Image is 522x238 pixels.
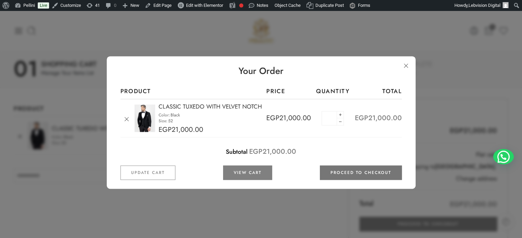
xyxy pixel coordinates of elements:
[355,113,368,123] span: EGP
[120,166,175,180] a: Update Cart
[355,113,402,123] bdi: 21,000.00
[168,118,173,124] p: 52
[159,125,172,135] span: EGP
[159,125,203,135] bdi: 21,000.00
[159,112,170,118] dt: Color:
[223,166,272,180] a: View cart
[239,3,243,8] div: Focus keyphrase not set
[159,118,167,124] dt: Size:
[249,147,263,157] span: EGP
[226,148,247,156] span: Subtotal
[186,3,223,8] span: Edit with Elementor
[249,147,296,157] bdi: 21,000.00
[159,102,262,111] a: CLASSIC TUXEDO WITH VELVET NOTCH
[353,84,402,99] th: Total
[468,3,500,8] span: Lebvision Digital
[320,166,402,180] a: Proceed to checkout
[266,113,279,123] span: EGP
[120,113,133,126] a: Remove
[266,113,311,123] bdi: 21,000.00
[400,60,412,72] a: Close (Esc)
[120,84,267,99] th: Product
[38,2,49,9] a: Live
[120,65,402,77] h3: Your Order
[312,84,353,99] th: Quantity
[171,112,180,118] p: Black
[322,111,337,126] input: Product quantity
[266,84,312,99] th: Price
